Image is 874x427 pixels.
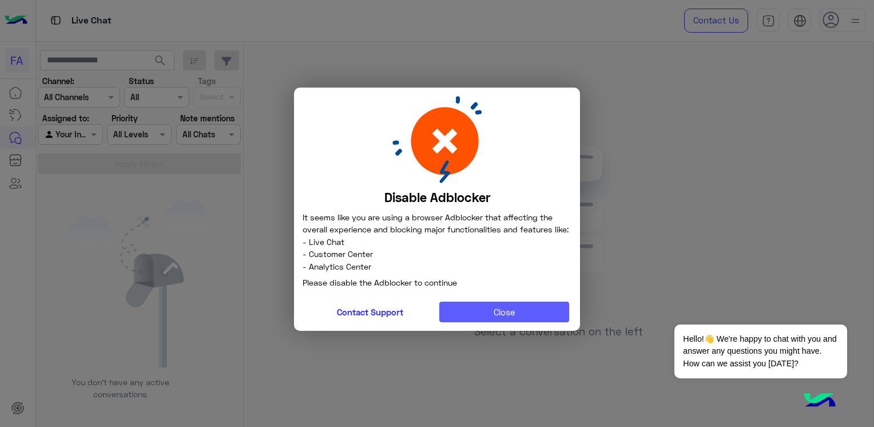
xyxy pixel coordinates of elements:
[800,381,840,421] img: hulul-logo.png
[674,325,847,378] span: Hello!👋 We're happy to chat with you and answer any questions you might have. How can we assist y...
[303,236,571,248] span: - Live Chat
[303,248,571,260] span: - Customer Center
[303,212,569,234] span: It seems like you are using a browser Adblocker that affecting the overall experience and blockin...
[303,260,571,272] span: - Analytics Center
[439,302,570,322] button: Close
[305,302,435,322] button: Contact Support
[303,272,571,293] p: Please disable the Adblocker to continue
[384,189,490,205] b: Disable Adblocker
